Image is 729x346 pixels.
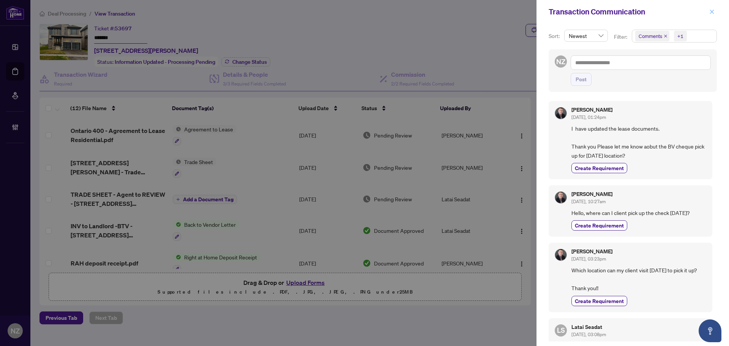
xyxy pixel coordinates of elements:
[555,192,566,203] img: Profile Icon
[571,332,606,337] span: [DATE], 03:08pm
[555,249,566,261] img: Profile Icon
[571,199,606,204] span: [DATE], 10:27am
[571,249,612,254] h5: [PERSON_NAME]
[571,191,612,197] h5: [PERSON_NAME]
[556,56,565,67] span: NZ
[575,297,624,305] span: Create Requirement
[709,9,715,14] span: close
[571,107,612,112] h5: [PERSON_NAME]
[571,114,606,120] span: [DATE], 01:24pm
[571,324,606,330] h5: Latai Seadat
[635,31,669,41] span: Comments
[699,319,721,342] button: Open asap
[549,6,707,17] div: Transaction Communication
[571,124,706,160] span: I have updated the lease documents. Thank you Please let me know aobut the BV cheque pick up for ...
[557,325,565,335] span: LS
[571,209,706,217] span: Hello, where can I client pick up the check [DATE]?
[575,221,624,229] span: Create Requirement
[571,163,627,173] button: Create Requirement
[664,34,667,38] span: close
[575,164,624,172] span: Create Requirement
[571,296,627,306] button: Create Requirement
[549,32,561,40] p: Sort:
[569,30,603,41] span: Newest
[677,32,683,40] div: +1
[571,266,706,292] span: Which location can my client visit [DATE] to pick it up? Thank you!!
[571,256,606,262] span: [DATE], 03:23pm
[614,33,628,41] p: Filter:
[639,32,662,40] span: Comments
[555,107,566,119] img: Profile Icon
[571,220,627,231] button: Create Requirement
[571,73,592,86] button: Post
